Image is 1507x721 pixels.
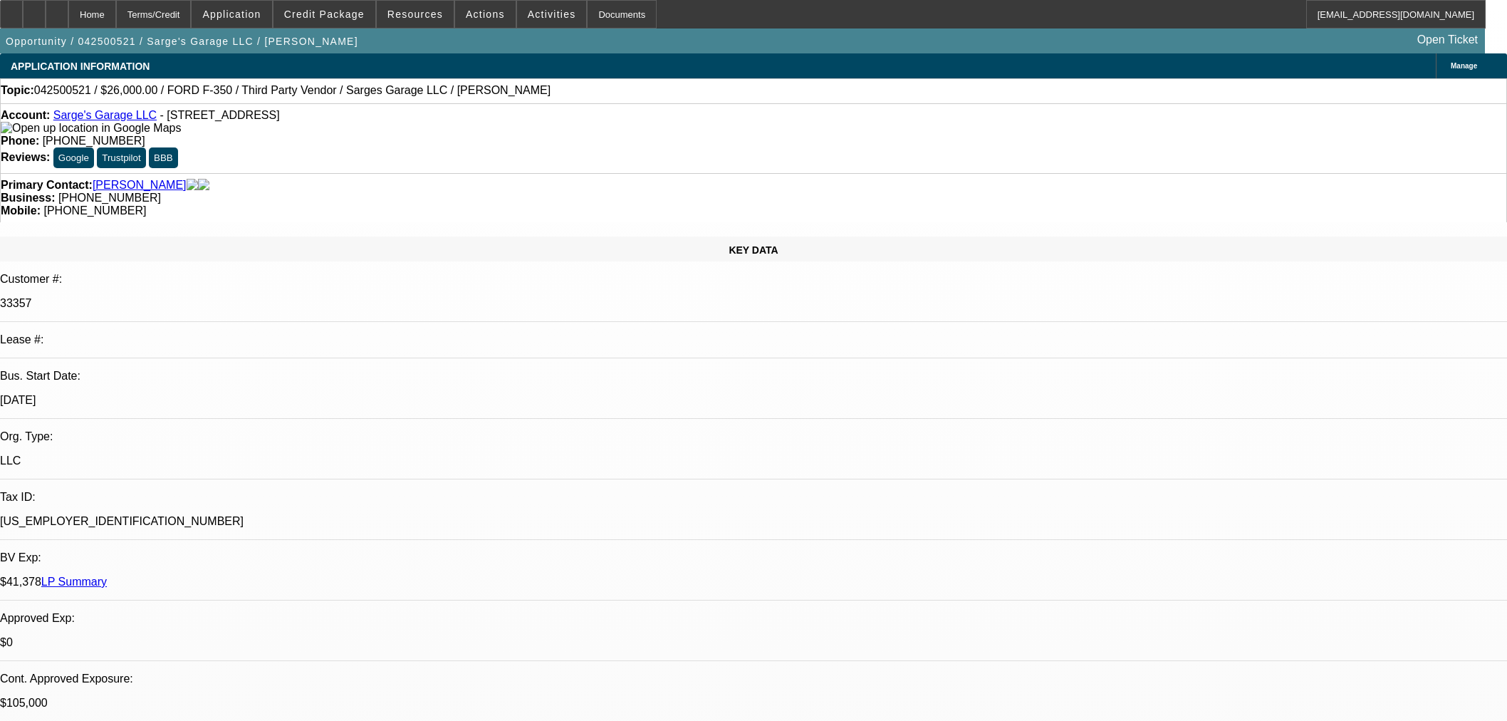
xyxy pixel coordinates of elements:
a: View Google Maps [1,122,181,134]
a: Open Ticket [1412,28,1483,52]
strong: Phone: [1,135,39,147]
strong: Business: [1,192,55,204]
button: Actions [455,1,516,28]
button: Trustpilot [97,147,145,168]
button: Activities [517,1,587,28]
strong: Primary Contact: [1,179,93,192]
button: Google [53,147,94,168]
span: 042500521 / $26,000.00 / FORD F-350 / Third Party Vendor / Sarges Garage LLC / [PERSON_NAME] [34,84,551,97]
span: - [STREET_ADDRESS] [160,109,280,121]
span: Activities [528,9,576,20]
span: [PHONE_NUMBER] [43,135,145,147]
a: [PERSON_NAME] [93,179,187,192]
span: Resources [387,9,443,20]
strong: Mobile: [1,204,41,217]
a: LP Summary [41,576,107,588]
button: Application [192,1,271,28]
img: facebook-icon.png [187,179,198,192]
button: BBB [149,147,178,168]
span: Opportunity / 042500521 / Sarge's Garage LLC / [PERSON_NAME] [6,36,358,47]
span: Application [202,9,261,20]
span: Actions [466,9,505,20]
button: Resources [377,1,454,28]
button: Credit Package [273,1,375,28]
span: KEY DATA [729,244,778,256]
img: linkedin-icon.png [198,179,209,192]
a: Sarge's Garage LLC [53,109,157,121]
span: Credit Package [284,9,365,20]
span: [PHONE_NUMBER] [58,192,161,204]
span: APPLICATION INFORMATION [11,61,150,72]
span: [PHONE_NUMBER] [43,204,146,217]
span: Manage [1451,62,1477,70]
img: Open up location in Google Maps [1,122,181,135]
strong: Account: [1,109,50,121]
strong: Reviews: [1,151,50,163]
strong: Topic: [1,84,34,97]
